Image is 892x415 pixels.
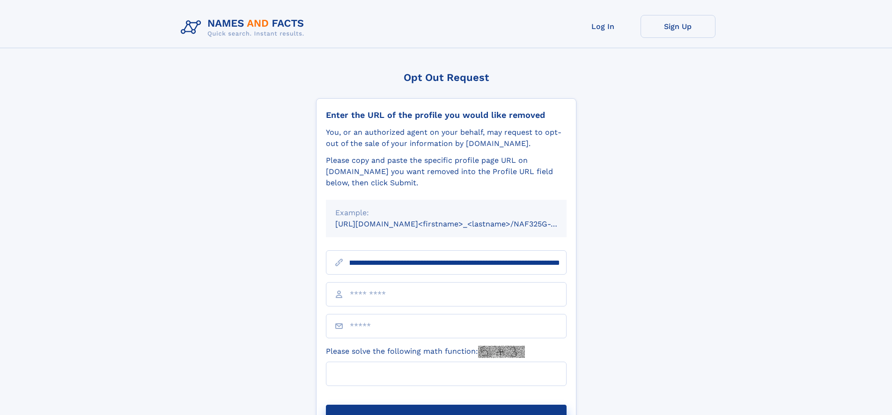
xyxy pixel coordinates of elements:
[326,110,567,120] div: Enter the URL of the profile you would like removed
[335,219,584,228] small: [URL][DOMAIN_NAME]<firstname>_<lastname>/NAF325G-xxxxxxxx
[316,72,576,83] div: Opt Out Request
[326,346,525,358] label: Please solve the following math function:
[641,15,715,38] a: Sign Up
[326,127,567,149] div: You, or an authorized agent on your behalf, may request to opt-out of the sale of your informatio...
[566,15,641,38] a: Log In
[335,207,557,218] div: Example:
[177,15,312,40] img: Logo Names and Facts
[326,155,567,189] div: Please copy and paste the specific profile page URL on [DOMAIN_NAME] you want removed into the Pr...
